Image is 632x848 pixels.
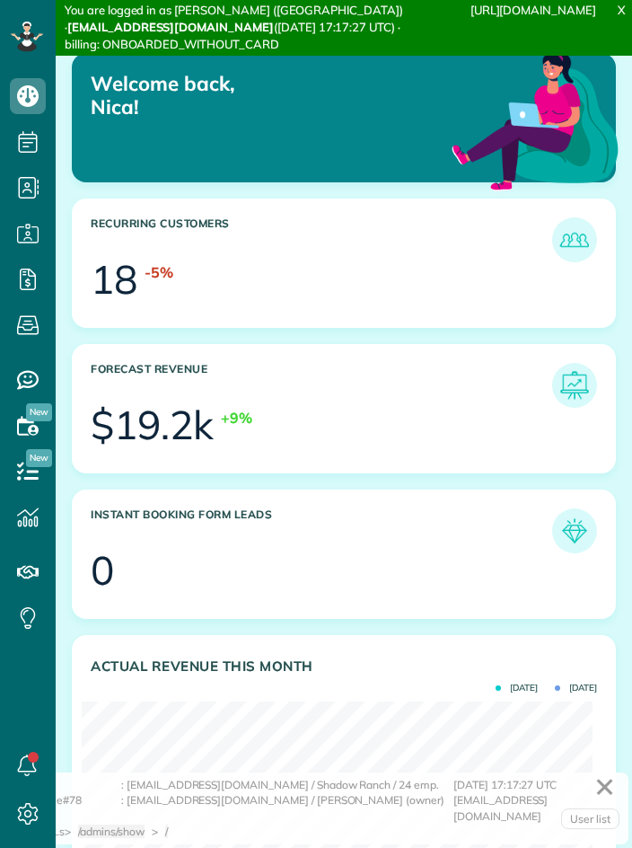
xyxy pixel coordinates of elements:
h3: Recurring Customers [91,217,552,262]
div: > > [65,824,175,840]
img: icon_recurring_customers-cf858462ba22bcd05b5a5880d41d6543d210077de5bb9ebc9590e49fd87d84ed.png [557,222,592,258]
h3: Instant Booking Form Leads [91,508,552,553]
div: $19.2k [91,405,214,445]
div: [DATE] 17:17:27 UTC [453,777,615,793]
div: [EMAIL_ADDRESS][DOMAIN_NAME] [453,792,615,824]
span: / [165,825,168,838]
span: New [26,403,52,421]
h3: Forecast Revenue [91,363,552,408]
div: 18 [91,260,137,299]
p: Welcome back, Nica! [91,72,445,119]
div: +9% [221,408,252,428]
img: icon_form_leads-04211a6a04a5b2264e4ee56bc0799ec3eb69b7e499cbb523a139df1d13a81ae0.png [557,513,592,549]
div: User#2 [13,777,121,793]
a: ✕ [585,765,624,808]
span: New [26,449,52,467]
h3: Actual Revenue this month [91,658,597,675]
div: Employee#78 [13,792,121,824]
img: dashboard_welcome-42a62b7d889689a78055ac9021e634bf52bae3f8056760290aed330b23ab8690.png [448,32,622,207]
div: 0 [91,551,114,590]
a: User list [561,808,619,830]
div: -5% [145,262,173,283]
span: [DATE] [496,684,538,693]
span: /admins/show [78,825,145,838]
a: [URL][DOMAIN_NAME] [470,3,596,17]
img: icon_forecast_revenue-8c13a41c7ed35a8dcfafea3cbb826a0462acb37728057bba2d056411b612bbbe.png [557,367,592,403]
span: [DATE] [555,684,597,693]
div: : [EMAIL_ADDRESS][DOMAIN_NAME] / [PERSON_NAME] (owner) [121,792,453,824]
strong: [EMAIL_ADDRESS][DOMAIN_NAME] [67,20,274,34]
div: : [EMAIL_ADDRESS][DOMAIN_NAME] / Shadow Ranch / 24 emp. [121,777,453,793]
